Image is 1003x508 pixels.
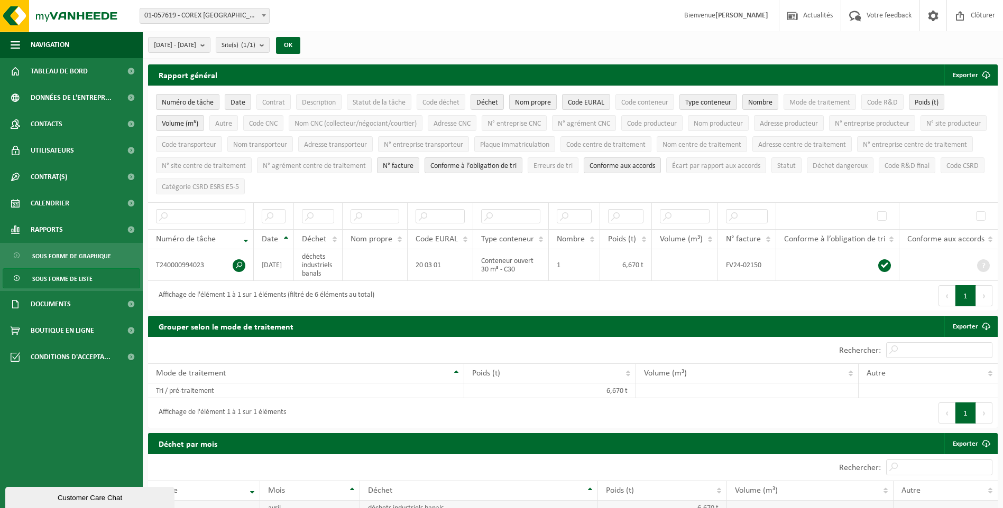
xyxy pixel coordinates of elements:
span: Mois [268,486,285,495]
label: Rechercher: [839,346,881,355]
button: Code CSRDCode CSRD: Activate to sort [941,157,984,173]
button: Code déchetCode déchet: Activate to sort [417,94,465,110]
span: Code EURAL [568,99,604,107]
span: Autre [867,369,886,378]
button: Conforme à l’obligation de tri : Activate to sort [425,157,522,173]
span: Code déchet [422,99,459,107]
button: Exporter [944,64,997,86]
span: Conforme à l’obligation de tri [430,162,517,170]
span: Données de l'entrepr... [31,84,112,111]
span: Type conteneur [685,99,731,107]
span: Calendrier [31,190,69,217]
a: Sous forme de graphique [3,246,140,266]
span: Code CSRD [946,162,979,170]
h2: Rapport général [148,64,228,86]
span: Déchet dangereux [813,162,868,170]
span: Contacts [31,111,62,137]
td: 20 03 01 [408,249,473,281]
span: Contrat [262,99,285,107]
button: Nom producteurNom producteur: Activate to sort [688,115,749,131]
button: Next [976,285,992,306]
span: Code CNC [249,120,278,128]
button: N° agrément centre de traitementN° agrément centre de traitement: Activate to sort [257,157,372,173]
span: Volume (m³) [162,120,198,128]
button: Écart par rapport aux accordsÉcart par rapport aux accords: Activate to sort [666,157,766,173]
span: Déchet [368,486,392,495]
span: Code R&D [867,99,898,107]
td: Conteneur ouvert 30 m³ - C30 [473,249,549,281]
span: Autre [901,486,921,495]
button: Adresse centre de traitementAdresse centre de traitement: Activate to sort [752,136,852,152]
span: Nom producteur [694,120,743,128]
span: Code conteneur [621,99,668,107]
span: Poids (t) [608,235,636,243]
span: Adresse centre de traitement [758,141,846,149]
span: N° entreprise producteur [835,120,909,128]
span: Conforme aux accords [590,162,655,170]
span: Poids (t) [606,486,634,495]
button: Code R&DCode R&amp;D: Activate to sort [861,94,904,110]
strong: [PERSON_NAME] [715,12,768,20]
div: Affichage de l'élément 1 à 1 sur 1 éléments [153,403,286,422]
button: Numéro de tâcheNuméro de tâche: Activate to remove sorting [156,94,219,110]
span: N° site producteur [926,120,981,128]
iframe: chat widget [5,485,177,508]
span: Catégorie CSRD ESRS E5-5 [162,183,239,191]
span: Volume (m³) [660,235,703,243]
span: N° entreprise centre de traitement [863,141,967,149]
button: DateDate: Activate to sort [225,94,251,110]
span: Numéro de tâche [156,235,216,243]
span: Autre [215,120,232,128]
button: Nom propreNom propre: Activate to sort [509,94,557,110]
button: [DATE] - [DATE] [148,37,210,53]
td: 1 [549,249,601,281]
button: 1 [955,285,976,306]
span: Conforme aux accords [907,235,984,243]
span: N° entreprise transporteur [384,141,463,149]
span: [DATE] - [DATE] [154,37,196,53]
button: 1 [955,402,976,424]
span: N° site centre de traitement [162,162,246,170]
button: Previous [938,402,955,424]
span: Nom propre [515,99,551,107]
button: Conforme aux accords : Activate to sort [584,157,661,173]
button: Nom CNC (collecteur/négociant/courtier)Nom CNC (collecteur/négociant/courtier): Activate to sort [289,115,422,131]
span: Conditions d'accepta... [31,344,111,370]
span: Date [231,99,245,107]
a: Exporter [944,433,997,454]
button: Catégorie CSRD ESRS E5-5Catégorie CSRD ESRS E5-5: Activate to sort [156,178,245,194]
button: Poids (t)Poids (t): Activate to sort [909,94,944,110]
button: N° entreprise centre de traitementN° entreprise centre de traitement: Activate to sort [857,136,973,152]
button: Nom transporteurNom transporteur: Activate to sort [227,136,293,152]
button: NombreNombre: Activate to sort [742,94,778,110]
span: Description [302,99,336,107]
button: Type conteneurType conteneur: Activate to sort [679,94,737,110]
td: déchets industriels banals [294,249,343,281]
label: Rechercher: [839,464,881,472]
span: Tableau de bord [31,58,88,84]
button: Nom centre de traitementNom centre de traitement: Activate to sort [657,136,747,152]
span: Déchet [302,235,326,243]
span: Code producteur [627,120,677,128]
span: Sous forme de graphique [32,246,111,266]
span: Contrat(s) [31,164,67,190]
span: 01-057619 - COREX FRANCE - LEERS [140,8,270,24]
td: 6,670 t [464,383,636,398]
button: N° site centre de traitementN° site centre de traitement: Activate to sort [156,157,252,173]
span: Plaque immatriculation [480,141,549,149]
button: Plaque immatriculationPlaque immatriculation: Activate to sort [474,136,555,152]
span: Navigation [31,32,69,58]
span: Nombre [557,235,585,243]
button: Adresse producteurAdresse producteur: Activate to sort [754,115,824,131]
button: Previous [938,285,955,306]
span: Numéro de tâche [162,99,214,107]
a: Sous forme de liste [3,268,140,288]
button: Déchet dangereux : Activate to sort [807,157,873,173]
span: Volume (m³) [735,486,778,495]
count: (1/1) [241,42,255,49]
button: Code R&D finalCode R&amp;D final: Activate to sort [879,157,935,173]
button: Mode de traitementMode de traitement: Activate to sort [784,94,856,110]
h2: Grouper selon le mode de traitement [148,316,304,336]
span: Site(s) [222,37,255,53]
